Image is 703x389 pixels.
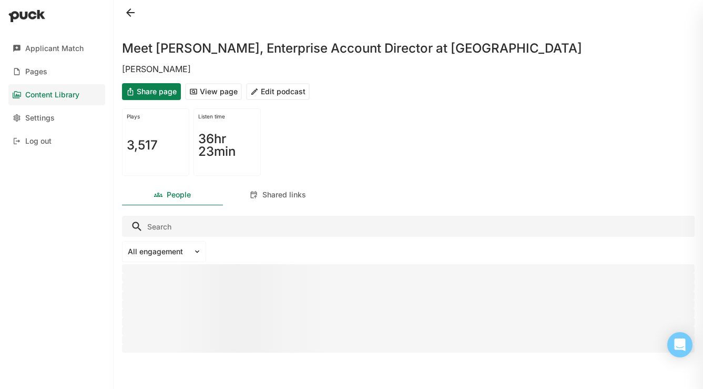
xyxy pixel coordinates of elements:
[122,42,582,55] h1: Meet [PERSON_NAME], Enterprise Account Director at [GEOGRAPHIC_DATA]
[25,44,84,53] div: Applicant Match
[246,83,310,100] button: Edit podcast
[25,114,55,123] div: Settings
[667,332,692,357] div: Open Intercom Messenger
[25,67,47,76] div: Pages
[122,216,695,237] input: Search
[8,38,105,59] a: Applicant Match
[127,139,158,152] h1: 3,517
[185,83,242,100] button: View page
[127,113,185,119] div: Plays
[25,137,52,146] div: Log out
[8,107,105,128] a: Settings
[198,113,256,119] div: Listen time
[167,191,191,200] div: People
[262,191,306,200] div: Shared links
[8,84,105,105] a: Content Library
[25,91,79,99] div: Content Library
[8,61,105,82] a: Pages
[122,83,181,100] button: Share page
[198,133,256,158] h1: 36hr 23min
[122,63,695,75] div: [PERSON_NAME]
